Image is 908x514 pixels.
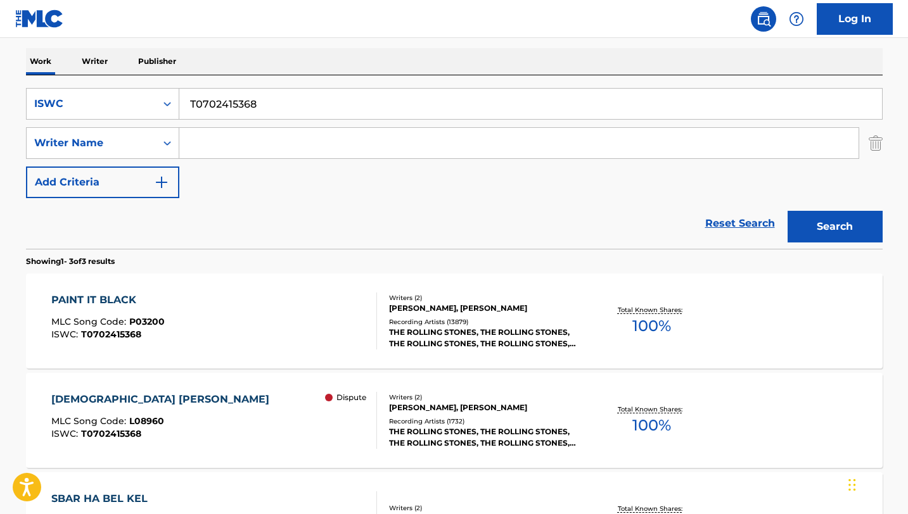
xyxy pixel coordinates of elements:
p: Total Known Shares: [618,305,686,315]
div: ISWC [34,96,148,111]
a: Log In [817,3,893,35]
p: Dispute [336,392,366,403]
p: Total Known Shares: [618,404,686,414]
img: MLC Logo [15,9,64,28]
div: Writers ( 2 ) [389,392,580,402]
span: T0702415368 [81,329,141,340]
span: P03200 [129,316,165,327]
p: Total Known Shares: [618,504,686,513]
div: Help [784,6,809,32]
div: Writers ( 2 ) [389,503,580,513]
p: Showing 1 - 3 of 3 results [26,256,115,267]
span: MLC Song Code : [51,415,129,427]
span: MLC Song Code : [51,316,129,327]
a: Public Search [751,6,776,32]
a: PAINT IT BLACKMLC Song Code:P03200ISWC:T0702415368Writers (2)[PERSON_NAME], [PERSON_NAME]Recordin... [26,273,883,368]
div: THE ROLLING STONES, THE ROLLING STONES, THE ROLLING STONES, THE ROLLING STONES, [PERSON_NAME] [389,426,580,449]
img: 9d2ae6d4665cec9f34b9.svg [154,175,169,190]
img: search [756,11,771,27]
img: help [789,11,804,27]
div: THE ROLLING STONES, THE ROLLING STONES, THE ROLLING STONES, THE ROLLING STONES, THE ROLLING STONES [389,327,580,349]
div: [PERSON_NAME], [PERSON_NAME] [389,402,580,413]
p: Publisher [134,48,180,75]
span: L08960 [129,415,164,427]
button: Search [788,211,883,242]
div: Recording Artists ( 13879 ) [389,317,580,327]
div: Writer Name [34,135,148,151]
span: T0702415368 [81,428,141,439]
div: [PERSON_NAME], [PERSON_NAME] [389,303,580,314]
div: Writers ( 2 ) [389,293,580,303]
div: Recording Artists ( 1732 ) [389,417,580,426]
div: PAINT IT BLACK [51,292,165,308]
div: Drag [848,466,856,504]
span: 100 % [632,414,671,437]
iframe: Chat Widget [845,453,908,514]
span: ISWC : [51,428,81,439]
p: Writer [78,48,112,75]
form: Search Form [26,88,883,249]
p: Work [26,48,55,75]
span: ISWC : [51,329,81,340]
button: Add Criteria [26,166,179,198]
span: 100 % [632,315,671,337]
div: [DEMOGRAPHIC_DATA] [PERSON_NAME] [51,392,276,407]
a: [DEMOGRAPHIC_DATA] [PERSON_NAME]MLC Song Code:L08960ISWC:T0702415368 DisputeWriters (2)[PERSON_NA... [26,373,883,468]
a: Reset Search [699,210,781,237]
img: Delete Criterion [869,127,883,159]
div: SBAR HA BEL KEL [51,491,163,506]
